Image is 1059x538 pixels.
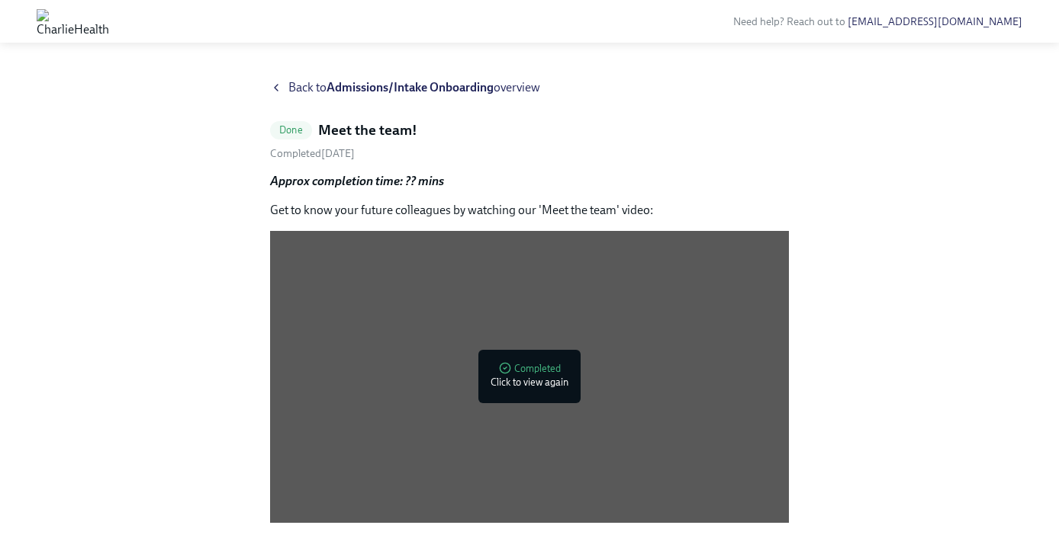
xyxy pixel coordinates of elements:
p: Get to know your future colleagues by watching our 'Meet the team' video: [270,202,789,219]
iframe: CH FTE Meet Compliance Video [270,231,789,523]
strong: Approx completion time: ?? mins [270,174,444,188]
a: [EMAIL_ADDRESS][DOMAIN_NAME] [848,15,1022,28]
a: Back toAdmissions/Intake Onboardingoverview [270,79,789,96]
h5: Meet the team! [318,120,417,140]
strong: Admissions/Intake Onboarding [327,80,494,94]
img: CharlieHealth [37,9,109,34]
span: Monday, August 11th 2025, 10:17 am [270,147,355,160]
span: Back to overview [288,79,540,96]
span: Need help? Reach out to [733,15,1022,28]
span: Done [270,124,312,136]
